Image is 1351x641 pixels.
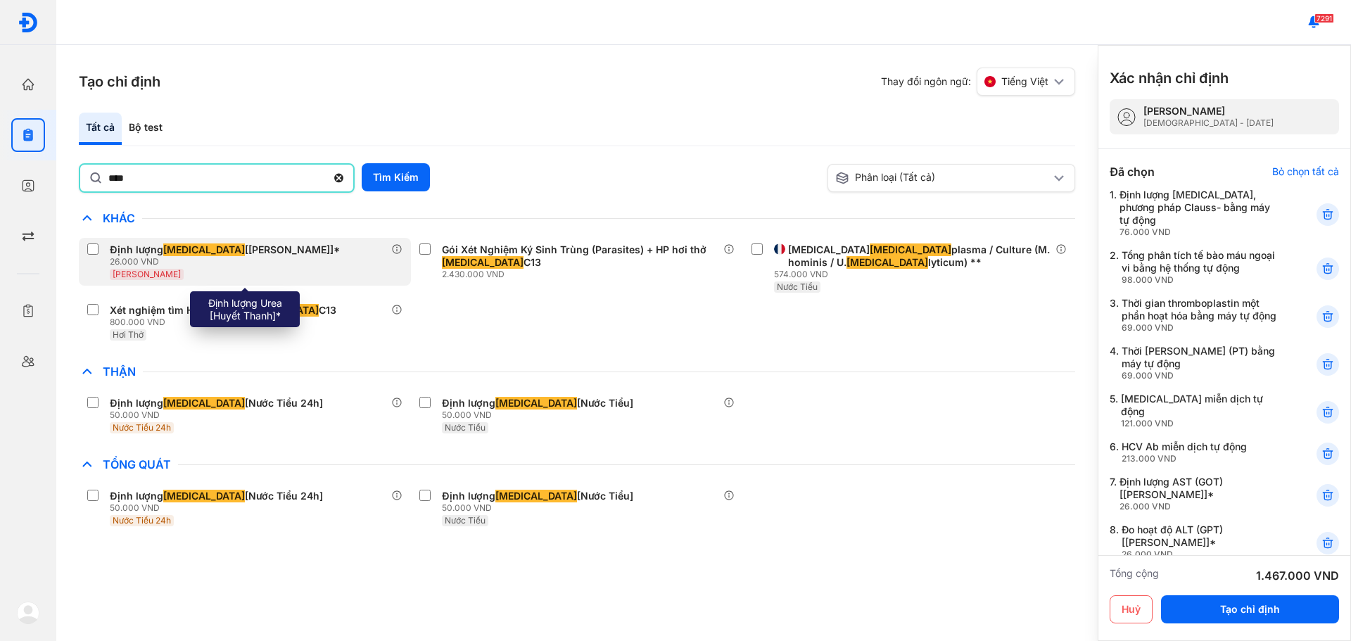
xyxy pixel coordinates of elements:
div: 2. [1110,249,1282,286]
button: Huỷ [1110,595,1153,623]
span: [MEDICAL_DATA] [870,243,951,256]
div: Bỏ chọn tất cả [1272,165,1339,178]
div: 8. [1110,523,1282,560]
div: 1. [1110,189,1282,238]
span: [MEDICAL_DATA] [163,490,245,502]
div: Thời [PERSON_NAME] (PT) bằng máy tự động [1122,345,1282,381]
div: [DEMOGRAPHIC_DATA] - [DATE] [1143,118,1274,129]
img: logo [17,602,39,624]
div: 26.000 VND [110,256,345,267]
button: Tìm Kiếm [362,163,430,191]
div: 76.000 VND [1120,227,1282,238]
div: Tất cả [79,113,122,145]
div: 574.000 VND [774,269,1055,280]
span: Nước Tiểu 24h [113,515,171,526]
div: Định lượng [[PERSON_NAME]]* [110,243,340,256]
div: Bộ test [122,113,170,145]
span: Nước Tiểu [445,422,486,433]
div: Định lượng [Nước Tiểu] [442,397,633,410]
div: Phân loại (Tất cả) [835,171,1051,185]
span: [MEDICAL_DATA] [163,243,245,256]
img: logo [18,12,39,33]
span: Nước Tiểu [777,281,818,292]
div: Đã chọn [1110,163,1155,180]
span: 7291 [1314,13,1334,23]
div: 50.000 VND [442,502,639,514]
span: Tiếng Việt [1001,75,1048,88]
span: [MEDICAL_DATA] [495,397,577,410]
span: [MEDICAL_DATA] [163,397,245,410]
div: Định lượng [Nước Tiểu 24h] [110,397,323,410]
div: Thay đổi ngôn ngữ: [881,68,1075,96]
span: Nước Tiểu [445,515,486,526]
div: HCV Ab miễn dịch tự động [1122,440,1247,464]
div: 26.000 VND [1122,549,1282,560]
div: 98.000 VND [1122,274,1282,286]
div: Tổng cộng [1110,567,1159,584]
div: 26.000 VND [1120,501,1282,512]
div: 3. [1110,297,1282,334]
div: 121.000 VND [1121,418,1282,429]
span: [PERSON_NAME] [113,269,181,279]
div: [MEDICAL_DATA] plasma / Culture (M. hominis / U. lyticum) ** [788,243,1050,269]
div: 50.000 VND [110,502,329,514]
div: 6. [1110,440,1282,464]
span: Thận [96,364,143,379]
div: Xét nghiệm tìm HP hơi thở C13 [110,304,336,317]
div: Định lượng AST (GOT) [[PERSON_NAME]]* [1120,476,1282,512]
span: Tổng Quát [96,457,178,471]
div: [PERSON_NAME] [1143,105,1274,118]
span: [MEDICAL_DATA] [237,304,319,317]
div: 2.430.000 VND [442,269,723,280]
div: Định lượng [Nước Tiểu 24h] [110,490,323,502]
div: Định lượng [MEDICAL_DATA], phương pháp Clauss- bằng máy tự động [1120,189,1282,238]
div: 69.000 VND [1122,322,1282,334]
div: Gói Xét Nghiệm Ký Sinh Trùng (Parasites) + HP hơi thở C13 [442,243,718,269]
div: 50.000 VND [110,410,329,421]
div: Thời gian thromboplastin một phần hoạt hóa bằng máy tự động [1122,297,1282,334]
div: 50.000 VND [442,410,639,421]
div: 5. [1110,393,1282,429]
span: Khác [96,211,142,225]
div: 4. [1110,345,1282,381]
span: Hơi Thở [113,329,144,340]
div: 1.467.000 VND [1256,567,1339,584]
span: [MEDICAL_DATA] [846,256,928,269]
button: Tạo chỉ định [1161,595,1339,623]
h3: Tạo chỉ định [79,72,160,91]
div: Đo hoạt độ ALT (GPT) [[PERSON_NAME]]* [1122,523,1282,560]
div: Định lượng [Nước Tiểu] [442,490,633,502]
div: Tổng phân tích tế bào máu ngoại vi bằng hệ thống tự động [1122,249,1282,286]
span: [MEDICAL_DATA] [442,256,524,269]
div: 213.000 VND [1122,453,1247,464]
h3: Xác nhận chỉ định [1110,68,1229,88]
span: [MEDICAL_DATA] [495,490,577,502]
div: 7. [1110,476,1282,512]
div: 69.000 VND [1122,370,1282,381]
span: Nước Tiểu 24h [113,422,171,433]
div: 800.000 VND [110,317,342,328]
div: [MEDICAL_DATA] miễn dịch tự động [1121,393,1282,429]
